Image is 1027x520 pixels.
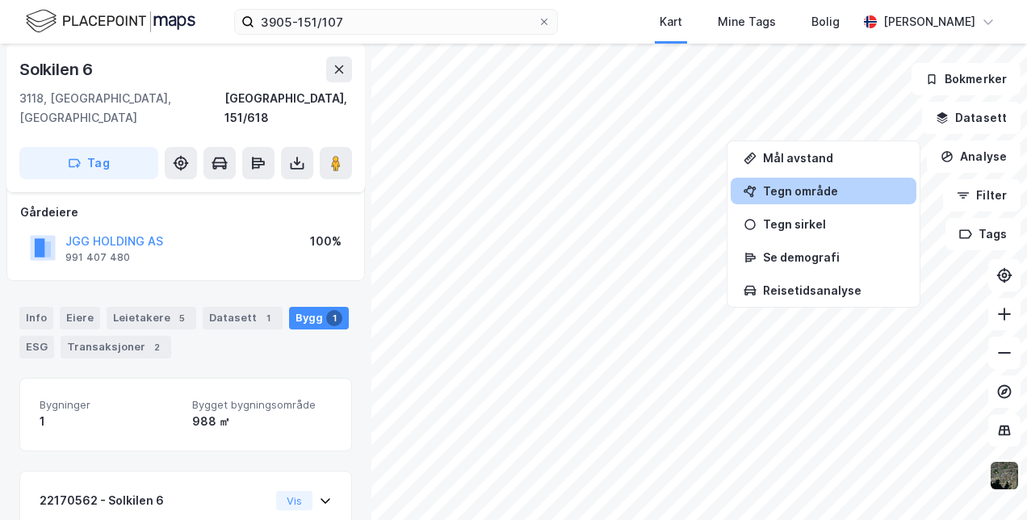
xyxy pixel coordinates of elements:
[20,203,351,222] div: Gårdeiere
[192,398,332,412] span: Bygget bygningsområde
[276,491,312,510] button: Vis
[927,140,1021,173] button: Analyse
[174,310,190,326] div: 5
[203,307,283,329] div: Datasett
[763,151,903,165] div: Mål avstand
[254,10,538,34] input: Søk på adresse, matrikkel, gårdeiere, leietakere eller personer
[763,184,903,198] div: Tegn område
[289,307,349,329] div: Bygg
[61,336,171,359] div: Transaksjoner
[40,412,179,431] div: 1
[883,12,975,31] div: [PERSON_NAME]
[811,12,840,31] div: Bolig
[945,218,1021,250] button: Tags
[65,251,130,264] div: 991 407 480
[763,283,903,297] div: Reisetidsanalyse
[660,12,682,31] div: Kart
[40,491,270,510] div: 22170562 - Solkilen 6
[19,147,158,179] button: Tag
[107,307,196,329] div: Leietakere
[943,179,1021,212] button: Filter
[149,339,165,355] div: 2
[19,307,53,329] div: Info
[26,7,195,36] img: logo.f888ab2527a4732fd821a326f86c7f29.svg
[763,217,903,231] div: Tegn sirkel
[326,310,342,326] div: 1
[922,102,1021,134] button: Datasett
[19,57,96,82] div: Solkilen 6
[19,89,224,128] div: 3118, [GEOGRAPHIC_DATA], [GEOGRAPHIC_DATA]
[192,412,332,431] div: 988 ㎡
[946,442,1027,520] div: Kontrollprogram for chat
[763,250,903,264] div: Se demografi
[60,307,100,329] div: Eiere
[260,310,276,326] div: 1
[310,232,342,251] div: 100%
[946,442,1027,520] iframe: Chat Widget
[40,398,179,412] span: Bygninger
[19,336,54,359] div: ESG
[224,89,352,128] div: [GEOGRAPHIC_DATA], 151/618
[718,12,776,31] div: Mine Tags
[912,63,1021,95] button: Bokmerker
